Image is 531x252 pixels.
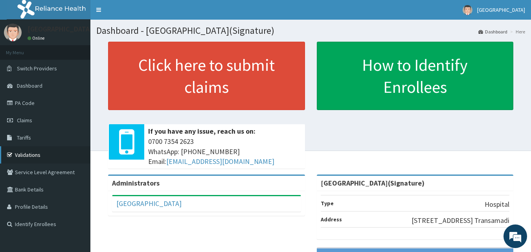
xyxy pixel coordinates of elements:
[17,82,42,89] span: Dashboard
[116,199,182,208] a: [GEOGRAPHIC_DATA]
[477,6,525,13] span: [GEOGRAPHIC_DATA]
[28,26,92,33] p: [GEOGRAPHIC_DATA]
[96,26,525,36] h1: Dashboard - [GEOGRAPHIC_DATA](Signature)
[108,42,305,110] a: Click here to submit claims
[17,65,57,72] span: Switch Providers
[317,42,514,110] a: How to Identify Enrollees
[28,35,46,41] a: Online
[478,28,507,35] a: Dashboard
[321,200,334,207] b: Type
[485,199,509,210] p: Hospital
[112,178,160,188] b: Administrators
[148,127,255,136] b: If you have any issue, reach us on:
[148,136,301,167] span: 0700 7354 2623 WhatsApp: [PHONE_NUMBER] Email:
[321,216,342,223] b: Address
[508,28,525,35] li: Here
[17,117,32,124] span: Claims
[321,178,424,188] strong: [GEOGRAPHIC_DATA](Signature)
[166,157,274,166] a: [EMAIL_ADDRESS][DOMAIN_NAME]
[4,24,22,41] img: User Image
[412,215,509,226] p: [STREET_ADDRESS] Transamadi
[17,134,31,141] span: Tariffs
[463,5,472,15] img: User Image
